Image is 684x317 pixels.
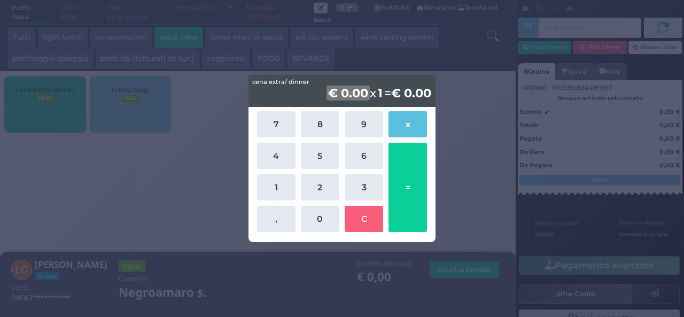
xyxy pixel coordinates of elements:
[257,206,296,232] button: ,
[327,86,370,100] b: € 0.00
[301,206,339,232] button: 0
[388,111,427,137] button: x
[257,174,296,200] button: 1
[391,86,431,100] b: € 0.00
[252,78,309,87] span: cena extra/ dinner
[345,143,383,169] button: 6
[345,206,383,232] button: C
[301,111,339,137] button: 8
[257,111,296,137] button: 7
[248,75,436,107] div: x =
[301,174,339,200] button: 2
[257,143,296,169] button: 4
[345,111,383,137] button: 9
[388,143,427,232] button: =
[376,86,384,100] b: 1
[345,174,383,200] button: 3
[301,143,339,169] button: 5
